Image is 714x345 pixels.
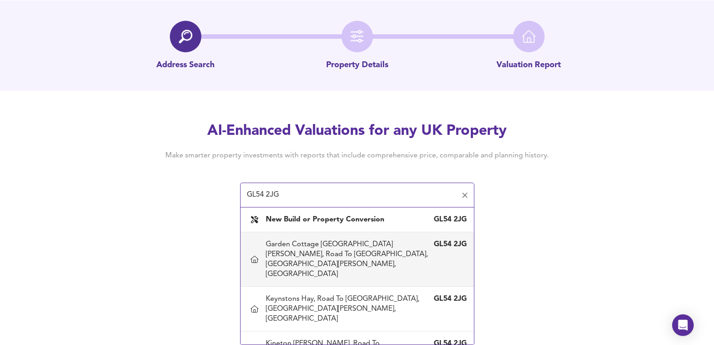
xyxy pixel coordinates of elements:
p: Valuation Report [496,60,561,71]
button: Clear [459,189,471,202]
img: search-icon [179,30,192,43]
img: filter-icon [350,30,364,43]
div: GL54 2JG [431,294,467,304]
img: home-icon [522,30,536,43]
h2: AI-Enhanced Valuations for any UK Property [152,121,563,141]
input: Enter a postcode to start... [244,187,457,204]
p: Address Search [156,60,214,71]
div: Garden Cottage [GEOGRAPHIC_DATA][PERSON_NAME], Road To [GEOGRAPHIC_DATA], [GEOGRAPHIC_DATA][PERSO... [266,239,431,279]
b: New Build or Property Conversion [266,216,384,223]
div: Open Intercom Messenger [672,314,694,336]
div: GL54 2JG [431,239,467,249]
h4: Make smarter property investments with reports that include comprehensive price, comparable and p... [152,151,563,161]
div: GL54 2JG [431,215,467,225]
div: Keynstons Hay, Road To [GEOGRAPHIC_DATA], [GEOGRAPHIC_DATA][PERSON_NAME], [GEOGRAPHIC_DATA] [266,294,431,324]
p: Property Details [326,60,388,71]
